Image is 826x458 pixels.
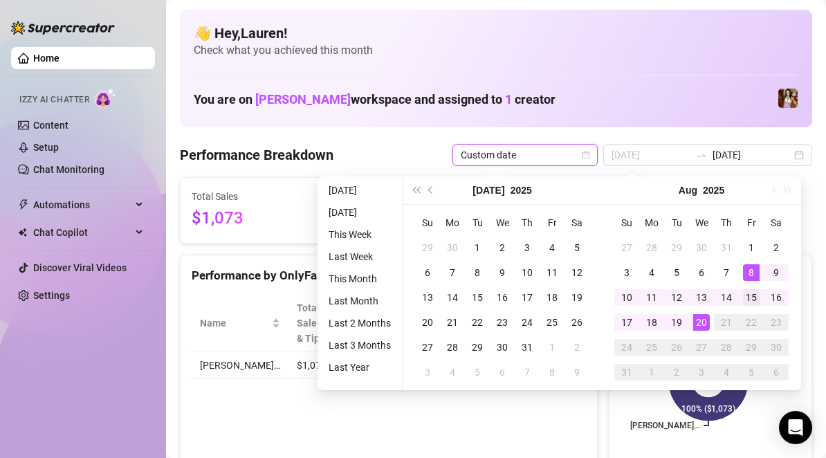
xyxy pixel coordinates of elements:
[612,147,690,163] input: Start date
[643,239,660,256] div: 28
[323,182,396,199] li: [DATE]
[714,310,739,335] td: 2025-08-21
[639,285,664,310] td: 2025-08-11
[323,204,396,221] li: [DATE]
[778,89,798,108] img: Elena
[544,289,560,306] div: 18
[544,239,560,256] div: 4
[415,260,440,285] td: 2025-07-06
[519,239,535,256] div: 3
[764,210,789,235] th: Sa
[639,235,664,260] td: 2025-07-28
[490,335,515,360] td: 2025-07-30
[33,194,131,216] span: Automations
[472,176,504,204] button: Choose a month
[764,285,789,310] td: 2025-08-16
[255,92,351,107] span: [PERSON_NAME]
[739,335,764,360] td: 2025-08-29
[440,260,465,285] td: 2025-07-07
[490,285,515,310] td: 2025-07-16
[440,285,465,310] td: 2025-07-14
[490,310,515,335] td: 2025-07-23
[544,339,560,356] div: 1
[444,339,461,356] div: 28
[297,300,328,346] span: Total Sales & Tips
[19,93,89,107] span: Izzy AI Chatter
[33,221,131,244] span: Chat Copilot
[565,210,589,235] th: Sa
[565,285,589,310] td: 2025-07-19
[643,314,660,331] div: 18
[768,264,784,281] div: 9
[739,260,764,285] td: 2025-08-08
[444,289,461,306] div: 14
[739,235,764,260] td: 2025-08-01
[544,264,560,281] div: 11
[664,210,689,235] th: Tu
[693,364,710,381] div: 3
[469,314,486,331] div: 22
[415,235,440,260] td: 2025-06-29
[465,335,490,360] td: 2025-07-29
[469,289,486,306] div: 15
[540,260,565,285] td: 2025-07-11
[419,339,436,356] div: 27
[718,339,735,356] div: 28
[689,260,714,285] td: 2025-08-06
[718,364,735,381] div: 4
[540,235,565,260] td: 2025-07-04
[614,335,639,360] td: 2025-08-24
[540,360,565,385] td: 2025-08-08
[689,285,714,310] td: 2025-08-13
[618,364,635,381] div: 31
[494,314,511,331] div: 23
[33,120,68,131] a: Content
[323,315,396,331] li: Last 2 Months
[469,264,486,281] div: 8
[444,314,461,331] div: 21
[739,360,764,385] td: 2025-09-05
[713,147,791,163] input: End date
[718,264,735,281] div: 7
[739,310,764,335] td: 2025-08-22
[565,310,589,335] td: 2025-07-26
[415,335,440,360] td: 2025-07-27
[419,314,436,331] div: 20
[689,235,714,260] td: 2025-07-30
[288,295,347,352] th: Total Sales & Tips
[618,339,635,356] div: 24
[614,210,639,235] th: Su
[490,210,515,235] th: We
[714,260,739,285] td: 2025-08-07
[739,210,764,235] th: Fr
[192,295,288,352] th: Name
[668,364,685,381] div: 2
[323,337,396,354] li: Last 3 Months
[469,239,486,256] div: 1
[423,176,439,204] button: Previous month (PageUp)
[768,289,784,306] div: 16
[515,210,540,235] th: Th
[288,352,347,379] td: $1,073
[664,285,689,310] td: 2025-08-12
[323,271,396,287] li: This Month
[192,352,288,379] td: [PERSON_NAME]…
[540,335,565,360] td: 2025-08-01
[440,210,465,235] th: Mo
[444,364,461,381] div: 4
[693,289,710,306] div: 13
[505,92,512,107] span: 1
[419,364,436,381] div: 3
[440,310,465,335] td: 2025-07-21
[664,260,689,285] td: 2025-08-05
[419,289,436,306] div: 13
[768,364,784,381] div: 6
[323,248,396,265] li: Last Week
[618,289,635,306] div: 10
[490,235,515,260] td: 2025-07-02
[494,289,511,306] div: 16
[192,205,318,232] span: $1,073
[764,335,789,360] td: 2025-08-30
[664,360,689,385] td: 2025-09-02
[444,239,461,256] div: 30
